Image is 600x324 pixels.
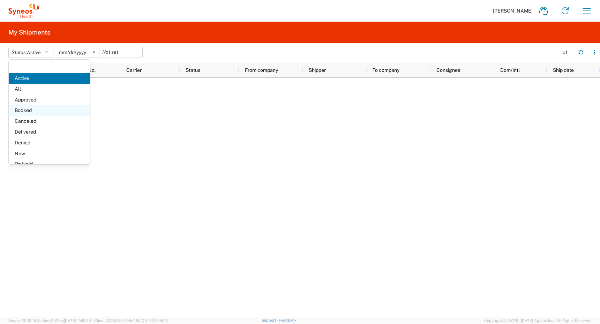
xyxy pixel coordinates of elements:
span: Delivered [9,127,90,137]
span: Approved [9,95,90,105]
span: All [9,84,90,95]
span: [DATE] 10:10:00 [64,318,91,323]
span: On Hold [9,159,90,169]
span: Booked [9,105,90,116]
span: Client: 2025.18.0-198a450 [94,318,168,323]
input: Not set [99,47,142,58]
span: Status [186,67,200,73]
span: Canceled [9,116,90,127]
div: - of - [561,49,573,55]
a: Feedback [279,318,297,322]
span: Ship date [553,67,574,73]
span: Denied [9,137,90,148]
h2: My Shipments [8,28,50,37]
span: New [9,148,90,159]
span: [DATE] 10:06:13 [141,318,168,323]
a: Support [262,318,279,322]
span: To company [373,67,399,73]
input: Not set [56,47,99,58]
span: Active [9,73,90,84]
span: Active [27,50,41,55]
button: Status:Active [8,47,53,58]
span: From company [245,67,278,73]
span: Shipper [309,67,326,73]
span: Copyright © [DATE]-[DATE] Agistix Inc., All Rights Reserved [484,317,592,324]
span: Consignee [436,67,460,73]
span: [PERSON_NAME] [493,8,533,14]
span: Dom/Intl [500,67,520,73]
span: Carrier [126,67,142,73]
span: Server: 2025.18.0-a0edd1917ac [8,318,91,323]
